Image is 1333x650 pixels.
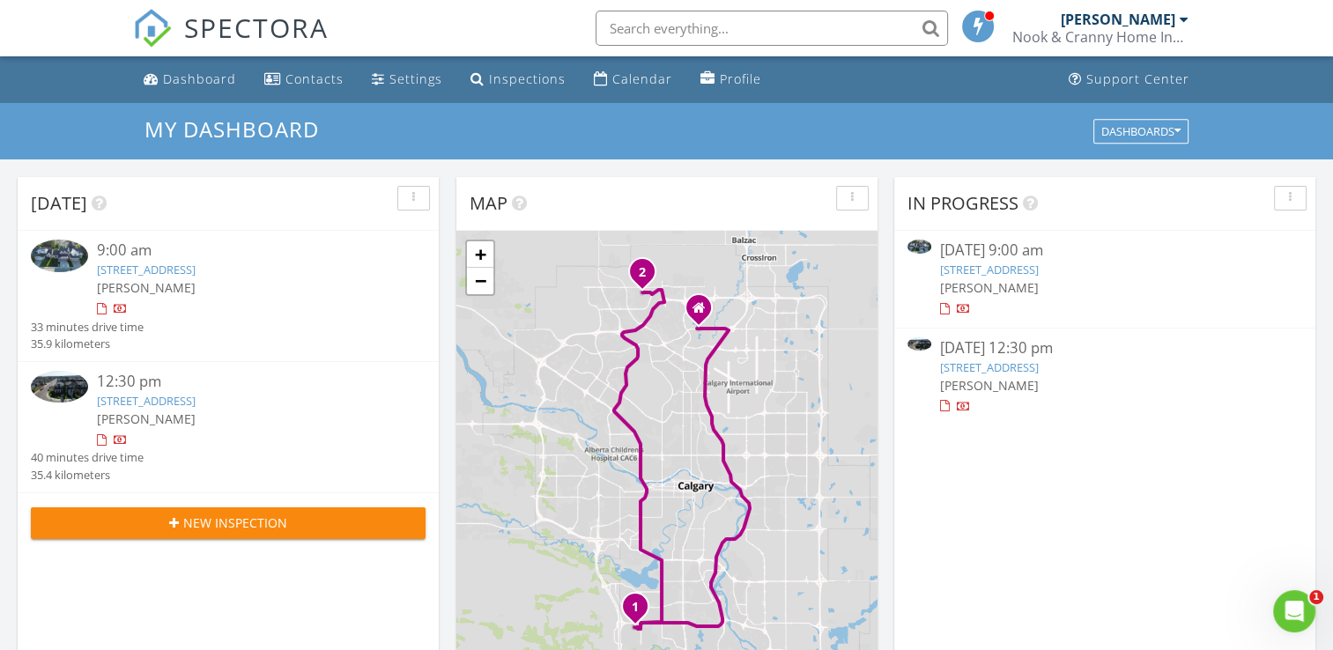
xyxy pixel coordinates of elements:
button: New Inspection [31,507,426,539]
div: 9:00 am [97,240,393,262]
a: [STREET_ADDRESS] [97,393,196,409]
input: Search everything... [596,11,948,46]
div: Contacts [285,70,344,87]
a: [DATE] 12:30 pm [STREET_ADDRESS] [PERSON_NAME] [907,337,1302,416]
div: 33 minutes drive time [31,319,144,336]
i: 1 [632,602,639,614]
div: 121 Woodford Close SW, Calgary, AB T2W 6E2 [635,606,646,617]
div: 40 minutes drive time [31,449,144,466]
span: [DATE] [31,191,87,215]
div: Dashboard [163,70,236,87]
a: Profile [693,63,768,96]
div: 898 Evanston Dr NW, Calgary, AB T3P 0B1 [642,271,653,282]
img: The Best Home Inspection Software - Spectora [133,9,172,48]
span: My Dashboard [144,114,319,144]
a: [STREET_ADDRESS] [940,359,1039,375]
a: SPECTORA [133,24,329,61]
div: Settings [389,70,442,87]
div: Profile [720,70,761,87]
span: SPECTORA [184,9,329,46]
a: Settings [365,63,449,96]
span: Map [470,191,507,215]
span: [PERSON_NAME] [940,377,1039,394]
a: 9:00 am [STREET_ADDRESS] [PERSON_NAME] 33 minutes drive time 35.9 kilometers [31,240,426,352]
button: Dashboards [1093,119,1189,144]
a: Inspections [463,63,573,96]
div: Inspections [489,70,566,87]
a: Dashboard [137,63,243,96]
a: [STREET_ADDRESS] [940,262,1039,277]
a: Support Center [1062,63,1196,96]
img: 9353943%2Fcover_photos%2FMg2fBHqhzW36kGZITL5u%2Fsmall.jpeg [31,371,88,403]
span: 1 [1309,590,1323,604]
div: #130, 612-500 Country Hills Blvd NE , Calgary AB T3K 5K3 [699,307,709,318]
a: Zoom in [467,241,493,268]
a: Zoom out [467,268,493,294]
a: [STREET_ADDRESS] [97,262,196,277]
div: Calendar [612,70,672,87]
div: 35.4 kilometers [31,467,144,484]
div: [DATE] 12:30 pm [940,337,1269,359]
div: Nook & Cranny Home Inspections Ltd. [1012,28,1189,46]
a: [DATE] 9:00 am [STREET_ADDRESS] [PERSON_NAME] [907,240,1302,318]
div: [DATE] 9:00 am [940,240,1269,262]
a: 12:30 pm [STREET_ADDRESS] [PERSON_NAME] 40 minutes drive time 35.4 kilometers [31,371,426,484]
a: Calendar [587,63,679,96]
span: [PERSON_NAME] [97,410,196,427]
span: In Progress [907,191,1018,215]
div: 35.9 kilometers [31,336,144,352]
div: [PERSON_NAME] [1061,11,1175,28]
i: 2 [639,267,646,279]
img: 9308060%2Fcover_photos%2FsLnFyLlEOBwuyra2jKAg%2Fsmall.jpeg [31,240,88,271]
img: 9308060%2Fcover_photos%2FsLnFyLlEOBwuyra2jKAg%2Fsmall.jpeg [907,240,931,253]
div: Support Center [1086,70,1189,87]
span: [PERSON_NAME] [940,279,1039,296]
iframe: Intercom live chat [1273,590,1315,632]
a: Contacts [257,63,351,96]
div: 12:30 pm [97,371,393,393]
span: [PERSON_NAME] [97,279,196,296]
img: 9353943%2Fcover_photos%2FMg2fBHqhzW36kGZITL5u%2Fsmall.jpeg [907,337,931,351]
div: Dashboards [1101,125,1181,137]
span: New Inspection [183,513,287,532]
